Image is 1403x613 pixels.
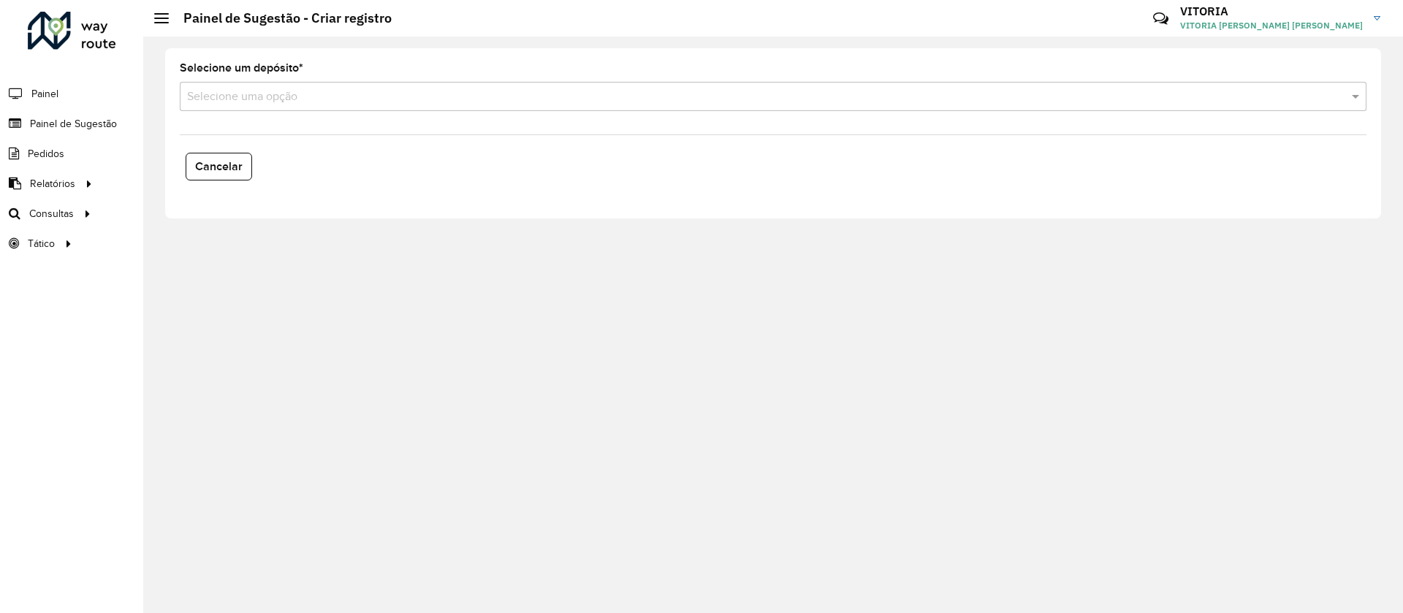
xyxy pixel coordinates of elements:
span: Relatórios [30,176,75,191]
span: Painel de Sugestão [30,116,117,132]
h3: VITORIA [1180,4,1363,18]
span: Consultas [29,206,74,221]
label: Selecione um depósito [180,59,303,77]
span: Tático [28,236,55,251]
span: Painel [31,86,58,102]
span: Pedidos [28,146,64,161]
h2: Painel de Sugestão - Criar registro [169,10,392,26]
span: VITORIA [PERSON_NAME] [PERSON_NAME] [1180,19,1363,32]
a: Contato Rápido [1145,3,1176,34]
span: Cancelar [195,160,243,172]
button: Cancelar [186,153,252,180]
